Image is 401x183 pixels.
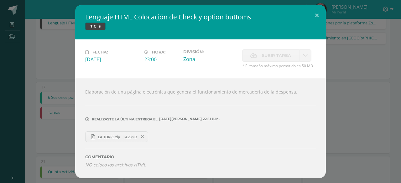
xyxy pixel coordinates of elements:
[85,131,148,142] a: LA TORRE.zip 14.23MB
[152,50,165,54] span: Hora:
[242,63,316,69] span: * El tamaño máximo permitido es 50 MB
[95,135,123,139] span: LA TORRE.zip
[299,49,311,62] a: La fecha de entrega ha expirado
[92,117,158,121] span: Realizaste la última entrega el
[262,50,291,61] span: Subir tarea
[85,162,146,168] i: NO coloco los archivos HTML
[85,23,106,30] span: TIC´s
[123,135,137,139] span: 14.23MB
[85,56,139,63] div: [DATE]
[183,49,237,54] label: División:
[92,50,108,54] span: Fecha:
[183,56,237,63] div: Zona
[242,49,299,62] label: La fecha de entrega ha expirado
[75,79,326,178] div: Elaboración de una página electrónica que genera el funcionamiento de mercadería de la despensa.
[308,5,326,26] button: Close (Esc)
[85,13,316,21] h2: Lenguaje HTML Colocación de Check y option buttoms
[137,133,148,140] span: Remover entrega
[144,56,178,63] div: 23:00
[85,155,316,159] label: Comentario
